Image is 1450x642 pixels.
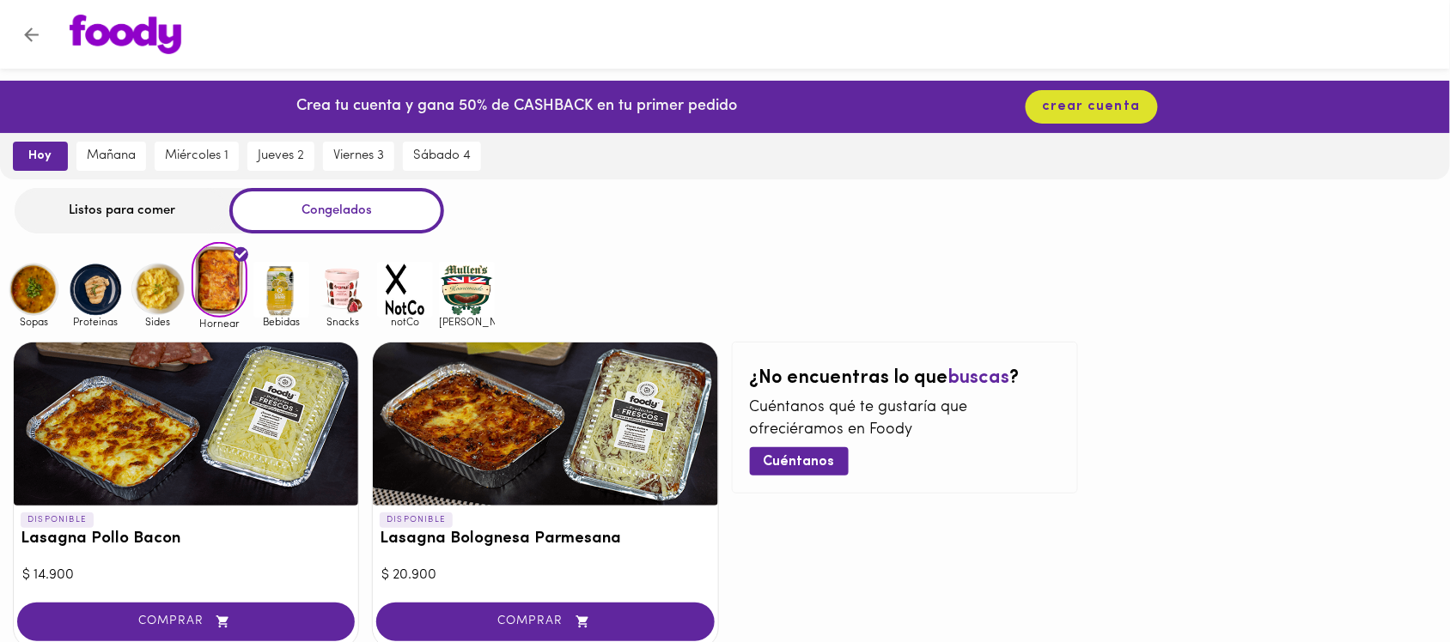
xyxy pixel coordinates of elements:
[247,142,314,171] button: jueves 2
[68,262,124,318] img: Proteinas
[381,566,709,585] div: $ 20.900
[1026,90,1158,124] button: crear cuenta
[21,530,351,548] h3: Lasagna Pollo Bacon
[948,368,1010,388] span: buscas
[14,342,358,506] div: Lasagna Pollo Bacon
[130,262,186,318] img: Sides
[403,142,481,171] button: sábado 4
[315,262,371,318] img: Snacks
[68,316,124,327] span: Proteinas
[439,262,495,318] img: mullens
[258,148,304,164] span: jueves 2
[380,530,710,548] h3: Lasagna Bolognesa Parmesana
[296,96,737,118] p: Crea tu cuenta y gana 50% de CASHBACK en tu primer pedido
[6,262,62,318] img: Sopas
[377,316,433,327] span: notCo
[6,316,62,327] span: Sopas
[413,148,471,164] span: sábado 4
[253,316,309,327] span: Bebidas
[333,148,384,164] span: viernes 3
[376,603,714,641] button: COMPRAR
[15,188,229,233] div: Listos para comer
[25,148,56,164] span: hoy
[155,142,239,171] button: miércoles 1
[22,566,350,585] div: $ 14.900
[398,615,692,629] span: COMPRAR
[750,447,849,475] button: Cuéntanos
[750,368,1060,389] h2: ¿No encuentras lo que ?
[10,14,52,56] button: Volver
[1043,99,1141,115] span: crear cuenta
[87,148,136,164] span: mañana
[192,318,247,329] span: Hornear
[1350,542,1433,625] iframe: Messagebird Livechat Widget
[373,342,717,506] div: Lasagna Bolognesa Parmesana
[39,615,333,629] span: COMPRAR
[130,316,186,327] span: Sides
[750,397,1060,441] p: Cuéntanos qué te gustaría que ofreciéramos en Foody
[229,188,444,233] div: Congelados
[165,148,228,164] span: miércoles 1
[377,262,433,318] img: notCo
[70,15,181,54] img: logo.png
[380,512,453,528] p: DISPONIBLE
[76,142,146,171] button: mañana
[439,316,495,327] span: [PERSON_NAME]
[315,316,371,327] span: Snacks
[13,142,68,171] button: hoy
[253,262,309,318] img: Bebidas
[21,512,94,528] p: DISPONIBLE
[764,454,835,470] span: Cuéntanos
[192,242,247,318] img: Hornear
[323,142,394,171] button: viernes 3
[17,603,355,641] button: COMPRAR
